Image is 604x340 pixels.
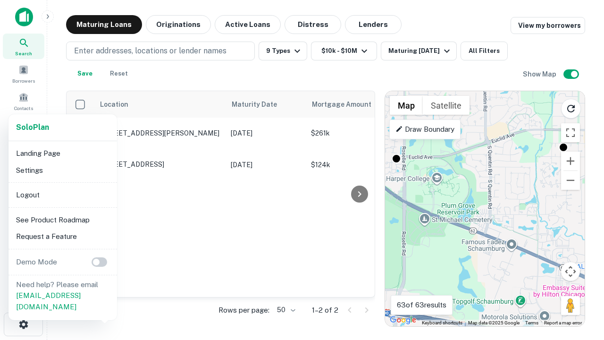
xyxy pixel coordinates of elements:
[12,256,61,268] p: Demo Mode
[12,145,113,162] li: Landing Page
[12,228,113,245] li: Request a Feature
[16,122,49,133] a: SoloPlan
[12,187,113,204] li: Logout
[16,291,81,311] a: [EMAIL_ADDRESS][DOMAIN_NAME]
[12,212,113,229] li: See Product Roadmap
[16,123,49,132] strong: Solo Plan
[12,162,113,179] li: Settings
[557,234,604,280] iframe: Chat Widget
[16,279,109,313] p: Need help? Please email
